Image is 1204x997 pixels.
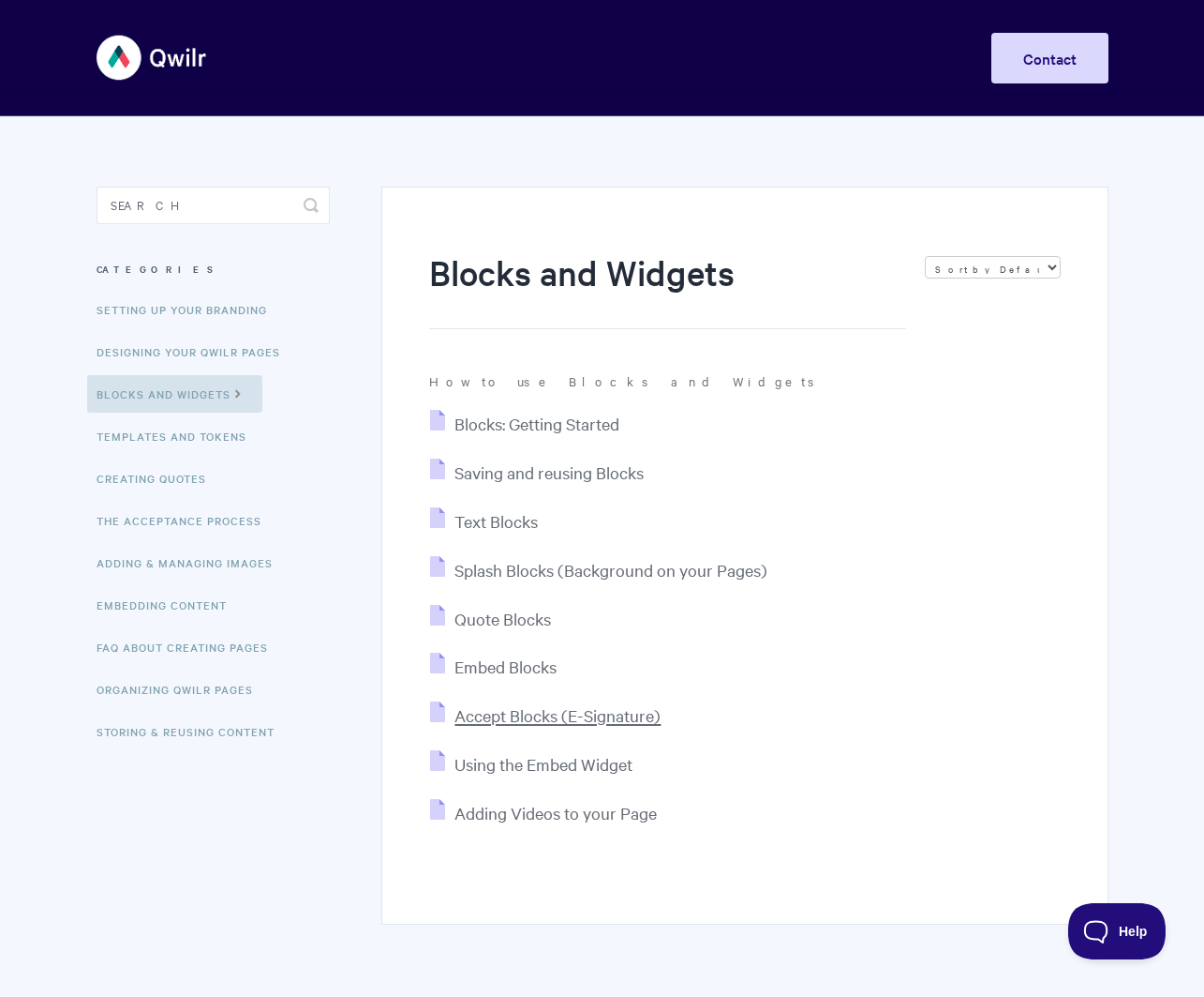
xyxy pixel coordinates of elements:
[97,252,330,286] h3: Categories
[430,510,538,532] a: Text Blocks
[429,372,1060,389] p: How to use Blocks and Widgets
[97,544,287,582] a: Adding & Managing Images
[1068,903,1167,959] iframe: Toggle Customer Support
[454,753,632,775] span: Using the Embed Widget
[429,249,905,329] h1: Blocks and Widgets
[97,187,330,224] input: Search
[454,413,619,434] span: Blocks: Getting Started
[87,375,262,413] a: Blocks and Widgets
[430,461,644,483] a: Saving and reusing Blocks
[430,608,551,629] a: Quote Blocks
[430,802,657,823] a: Adding Videos to your Page
[454,559,767,581] span: Splash Blocks (Background on your Pages)
[454,656,557,677] span: Embed Blocks
[454,461,644,483] span: Saving and reusing Blocks
[97,460,220,497] a: Creating Quotes
[97,628,282,666] a: FAQ About Creating Pages
[925,256,1061,279] select: Page reloads on selection
[454,704,661,726] span: Accept Blocks (E-Signature)
[430,559,767,581] a: Splash Blocks (Background on your Pages)
[430,413,619,434] a: Blocks: Getting Started
[97,671,267,708] a: Organizing Qwilr Pages
[97,291,281,328] a: Setting up your Branding
[97,586,241,624] a: Embedding Content
[430,753,632,775] a: Using the Embed Widget
[454,802,657,823] span: Adding Videos to your Page
[97,713,289,750] a: Storing & Reusing Content
[430,656,557,677] a: Embed Blocks
[97,333,294,370] a: Designing Your Qwilr Pages
[97,417,260,455] a: Templates and Tokens
[454,608,551,629] span: Quote Blocks
[454,510,538,532] span: Text Blocks
[430,704,661,726] a: Accept Blocks (E-Signature)
[991,33,1108,83] a: Contact
[97,502,275,539] a: The Acceptance Process
[97,23,208,93] img: Qwilr Help Center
